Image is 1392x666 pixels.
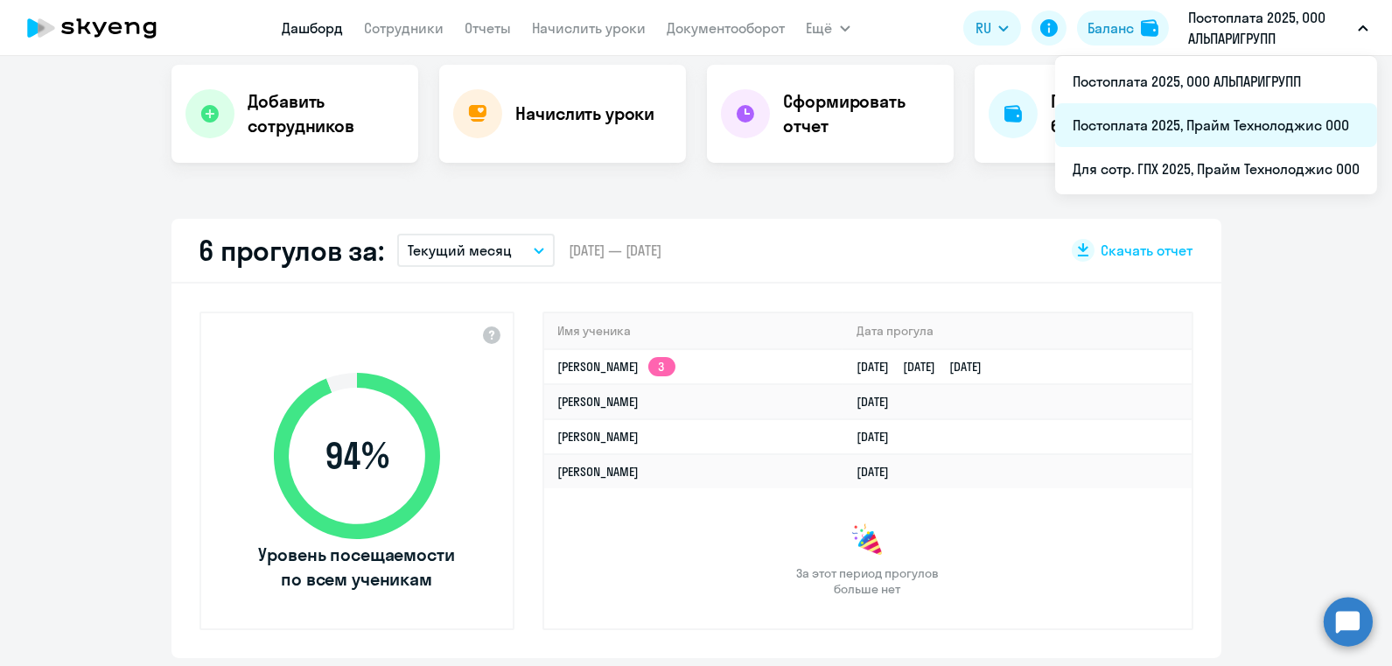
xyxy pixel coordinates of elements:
[558,429,640,445] a: [PERSON_NAME]
[397,234,555,267] button: Текущий месяц
[857,359,996,375] a: [DATE][DATE][DATE]
[963,11,1021,46] button: RU
[1088,18,1134,39] div: Баланс
[648,357,675,376] app-skyeng-badge: 3
[199,233,384,268] h2: 6 прогулов за:
[248,89,404,138] h4: Добавить сотрудников
[850,523,885,558] img: congrats
[1055,56,1377,194] ul: Ещё
[408,240,512,261] p: Текущий месяц
[365,19,444,37] a: Сотрудники
[843,313,1191,349] th: Дата прогула
[558,394,640,410] a: [PERSON_NAME]
[558,359,675,375] a: [PERSON_NAME]3
[1077,11,1169,46] button: Балансbalance
[558,464,640,480] a: [PERSON_NAME]
[283,19,344,37] a: Дашборд
[544,313,843,349] th: Имя ученика
[668,19,786,37] a: Документооборот
[1188,7,1351,49] p: Постоплата 2025, ООО АЛЬПАРИГРУПП
[807,18,833,39] span: Ещё
[976,18,991,39] span: RU
[784,89,940,138] h4: Сформировать отчет
[1141,19,1158,37] img: balance
[857,464,903,480] a: [DATE]
[857,394,903,410] a: [DATE]
[794,565,941,597] span: За этот период прогулов больше нет
[569,241,661,260] span: [DATE] — [DATE]
[256,543,458,592] span: Уровень посещаемости по всем ученикам
[857,429,903,445] a: [DATE]
[807,11,850,46] button: Ещё
[1102,241,1193,260] span: Скачать отчет
[533,19,647,37] a: Начислить уроки
[1052,89,1207,138] h4: Посмотреть баланс
[1179,7,1377,49] button: Постоплата 2025, ООО АЛЬПАРИГРУПП
[256,435,458,477] span: 94 %
[516,102,655,126] h4: Начислить уроки
[465,19,512,37] a: Отчеты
